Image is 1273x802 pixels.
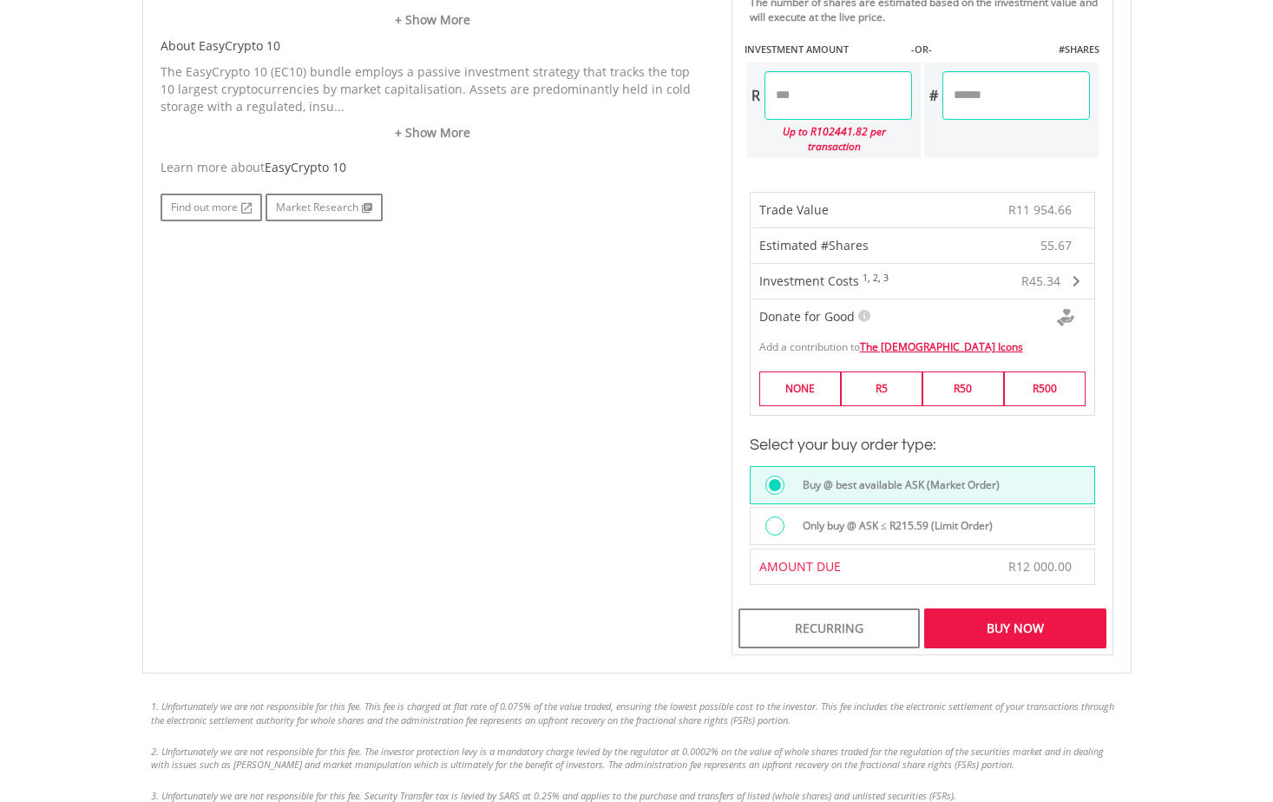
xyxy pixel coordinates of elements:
label: -OR- [911,43,932,56]
div: Recurring [738,608,920,648]
span: Donate for Good [759,308,855,325]
label: NONE [759,371,841,405]
span: R11 954.66 [1008,201,1072,218]
label: Only buy @ ASK ≤ R215.59 (Limit Order) [792,516,993,536]
span: AMOUNT DUE [759,558,841,575]
div: Learn more about [161,159,705,176]
li: 1. Unfortunately we are not responsible for this fee. This fee is charged at flat rate of 0.075% ... [151,700,1123,726]
div: # [924,71,942,120]
div: Up to R102441.82 per transaction [746,120,912,158]
div: R [746,71,764,120]
label: R500 [1004,371,1086,405]
span: Estimated #Shares [759,237,869,253]
span: R12 000.00 [1008,558,1072,575]
a: Market Research [266,194,383,221]
h5: About EasyCrypto 10 [161,37,705,55]
sup: 1, 2, 3 [863,272,889,284]
a: The [DEMOGRAPHIC_DATA] Icons [860,339,1023,354]
label: #SHARES [1059,43,1099,56]
li: 2. Unfortunately we are not responsible for this fee. The investor protection levy is a mandatory... [151,745,1123,772]
div: Buy Now [924,608,1106,648]
label: Buy @ best available ASK (Market Order) [792,476,1000,495]
label: R50 [922,371,1004,405]
span: R45.34 [1021,273,1060,289]
a: + Show More [161,124,705,141]
a: Find out more [161,194,262,221]
h3: Select your buy order type: [750,433,1095,457]
label: R5 [841,371,922,405]
img: Donte For Good [1057,309,1074,326]
p: The EasyCrypto 10 (EC10) bundle employs a passive investment strategy that tracks the top 10 larg... [161,63,705,115]
div: Add a contribution to [751,331,1094,354]
span: 55.67 [1040,237,1072,254]
label: INVESTMENT AMOUNT [745,43,849,56]
span: Investment Costs [759,273,859,289]
span: EasyCrypto 10 [265,159,346,175]
span: Trade Value [759,201,829,218]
